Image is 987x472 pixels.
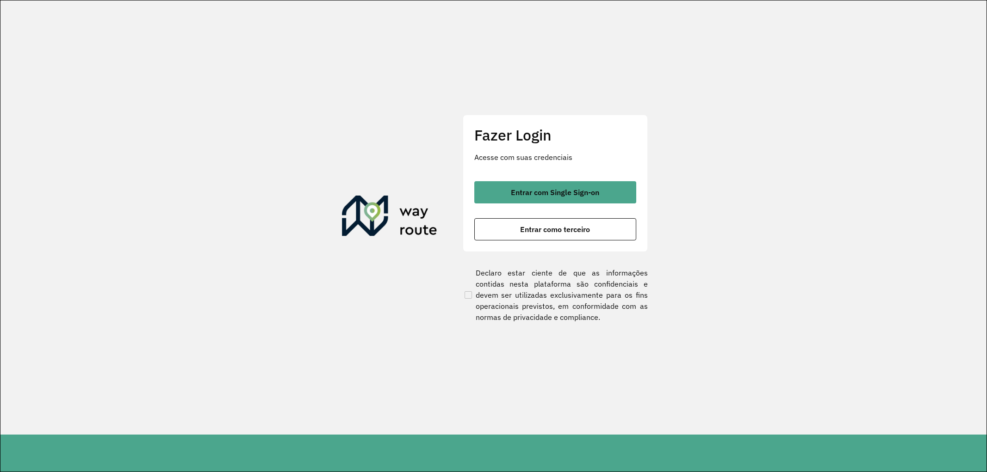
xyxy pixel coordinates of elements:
label: Declaro estar ciente de que as informações contidas nesta plataforma são confidenciais e devem se... [463,267,648,323]
p: Acesse com suas credenciais [474,152,636,163]
button: button [474,218,636,240]
img: Roteirizador AmbevTech [342,196,437,240]
button: button [474,181,636,203]
h2: Fazer Login [474,126,636,144]
span: Entrar com Single Sign-on [511,189,599,196]
span: Entrar como terceiro [520,226,590,233]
